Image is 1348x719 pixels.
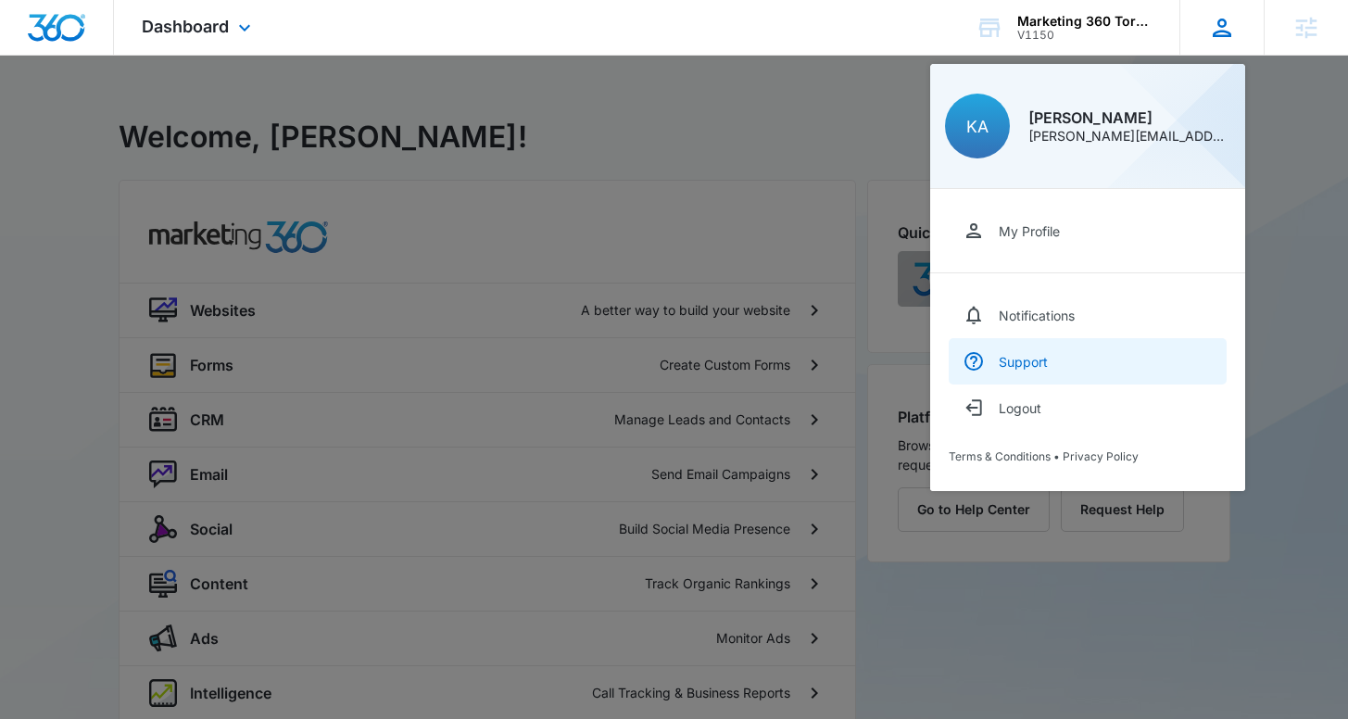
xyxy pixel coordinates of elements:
div: [PERSON_NAME] [1028,110,1230,125]
button: Logout [949,385,1227,431]
a: Support [949,338,1227,385]
div: Support [999,354,1048,370]
a: My Profile [949,208,1227,254]
div: Logout [999,400,1041,416]
a: Privacy Policy [1063,449,1139,463]
span: KA [966,117,989,136]
div: My Profile [999,223,1060,239]
a: Notifications [949,292,1227,338]
div: account id [1017,29,1153,42]
div: [PERSON_NAME][EMAIL_ADDRESS][PERSON_NAME][DOMAIN_NAME] [1028,130,1230,143]
div: Notifications [999,308,1075,323]
a: Terms & Conditions [949,449,1051,463]
div: account name [1017,14,1153,29]
span: Dashboard [142,17,229,36]
div: • [949,449,1227,463]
